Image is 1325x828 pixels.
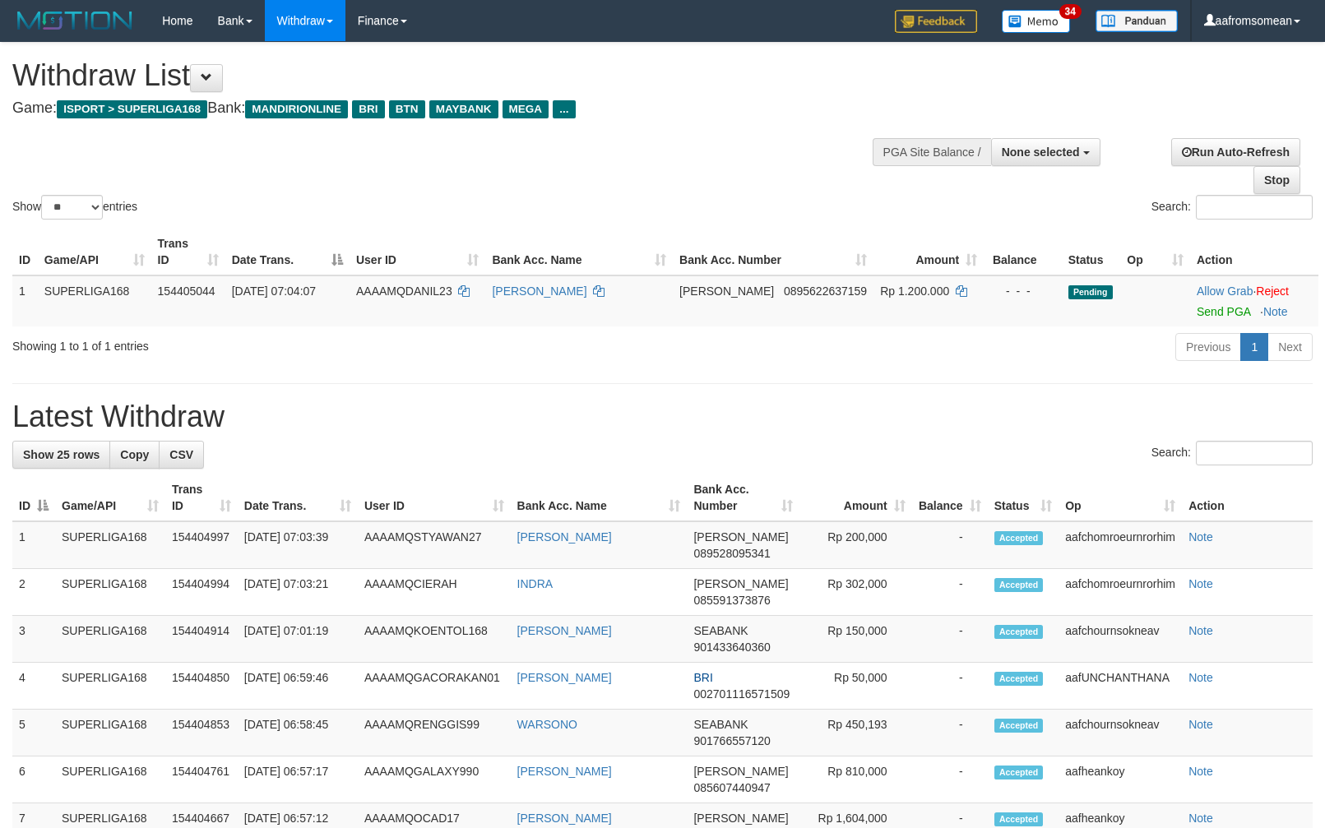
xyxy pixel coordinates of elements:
td: 3 [12,616,55,663]
td: [DATE] 07:01:19 [238,616,358,663]
span: [PERSON_NAME] [679,284,774,298]
span: Copy 085591373876 to clipboard [693,594,770,607]
span: [PERSON_NAME] [693,812,788,825]
td: SUPERLIGA168 [55,616,165,663]
span: Copy 901766557120 to clipboard [693,734,770,747]
td: aafchomroeurnrorhim [1059,569,1182,616]
span: None selected [1002,146,1080,159]
td: [DATE] 06:58:45 [238,710,358,756]
td: SUPERLIGA168 [55,569,165,616]
span: Accepted [994,719,1044,733]
a: [PERSON_NAME] [517,530,612,544]
span: BRI [352,100,384,118]
td: AAAAMQGACORAKAN01 [358,663,511,710]
span: MANDIRIONLINE [245,100,348,118]
span: Rp 1.200.000 [880,284,949,298]
span: Accepted [994,766,1044,779]
a: CSV [159,441,204,469]
td: [DATE] 06:59:46 [238,663,358,710]
a: [PERSON_NAME] [517,624,612,637]
th: User ID: activate to sort column ascending [350,229,485,275]
div: PGA Site Balance / [873,138,991,166]
th: Status [1062,229,1121,275]
td: 4 [12,663,55,710]
h1: Withdraw List [12,59,867,92]
span: MAYBANK [429,100,498,118]
span: 34 [1059,4,1082,19]
span: Accepted [994,672,1044,686]
td: - [912,756,988,803]
td: aafheankoy [1059,756,1182,803]
th: ID [12,229,38,275]
td: 1 [12,275,38,326]
td: 6 [12,756,55,803]
td: aafUNCHANTHANA [1059,663,1182,710]
a: Previous [1175,333,1241,361]
a: Note [1188,577,1213,590]
td: AAAAMQKOENTOL168 [358,616,511,663]
th: Date Trans.: activate to sort column ascending [238,474,358,521]
th: Balance [984,229,1061,275]
div: - - - [990,283,1054,299]
span: · [1197,284,1256,298]
th: Status: activate to sort column ascending [988,474,1059,521]
a: [PERSON_NAME] [492,284,586,298]
a: Next [1267,333,1313,361]
span: Copy 089528095341 to clipboard [693,547,770,560]
a: Note [1188,530,1213,544]
td: Rp 150,000 [799,616,911,663]
td: SUPERLIGA168 [55,663,165,710]
td: - [912,663,988,710]
td: SUPERLIGA168 [38,275,151,326]
th: Date Trans.: activate to sort column descending [225,229,350,275]
input: Search: [1196,195,1313,220]
th: ID: activate to sort column descending [12,474,55,521]
th: Bank Acc. Number: activate to sort column ascending [673,229,873,275]
th: Balance: activate to sort column ascending [912,474,988,521]
label: Show entries [12,195,137,220]
span: ISPORT > SUPERLIGA168 [57,100,207,118]
a: Note [1188,624,1213,637]
th: Game/API: activate to sort column ascending [38,229,151,275]
th: Action [1182,474,1313,521]
td: Rp 450,193 [799,710,911,756]
a: Allow Grab [1197,284,1253,298]
label: Search: [1151,195,1313,220]
th: Op: activate to sort column ascending [1059,474,1182,521]
span: Show 25 rows [23,448,100,461]
td: 5 [12,710,55,756]
span: SEABANK [693,718,748,731]
span: [PERSON_NAME] [693,765,788,778]
td: SUPERLIGA168 [55,521,165,569]
span: [DATE] 07:04:07 [232,284,316,298]
img: Button%20Memo.svg [1002,10,1071,33]
th: Bank Acc. Number: activate to sort column ascending [687,474,799,521]
td: - [912,616,988,663]
span: 154405044 [158,284,215,298]
a: INDRA [517,577,554,590]
td: Rp 50,000 [799,663,911,710]
th: Trans ID: activate to sort column ascending [151,229,225,275]
td: [DATE] 06:57:17 [238,756,358,803]
th: User ID: activate to sort column ascending [358,474,511,521]
td: AAAAMQRENGGIS99 [358,710,511,756]
td: - [912,521,988,569]
span: Copy 085607440947 to clipboard [693,781,770,794]
th: Bank Acc. Name: activate to sort column ascending [511,474,688,521]
td: aafchournsokneav [1059,710,1182,756]
select: Showentries [41,195,103,220]
th: Action [1190,229,1318,275]
span: Copy 002701116571509 to clipboard [693,687,790,701]
td: AAAAMQSTYAWAN27 [358,521,511,569]
h1: Latest Withdraw [12,400,1313,433]
td: - [912,569,988,616]
a: [PERSON_NAME] [517,812,612,825]
span: Copy 901433640360 to clipboard [693,641,770,654]
h4: Game: Bank: [12,100,867,117]
span: SEABANK [693,624,748,637]
span: BTN [389,100,425,118]
button: None selected [991,138,1100,166]
img: Feedback.jpg [895,10,977,33]
td: AAAAMQGALAXY990 [358,756,511,803]
td: - [912,710,988,756]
